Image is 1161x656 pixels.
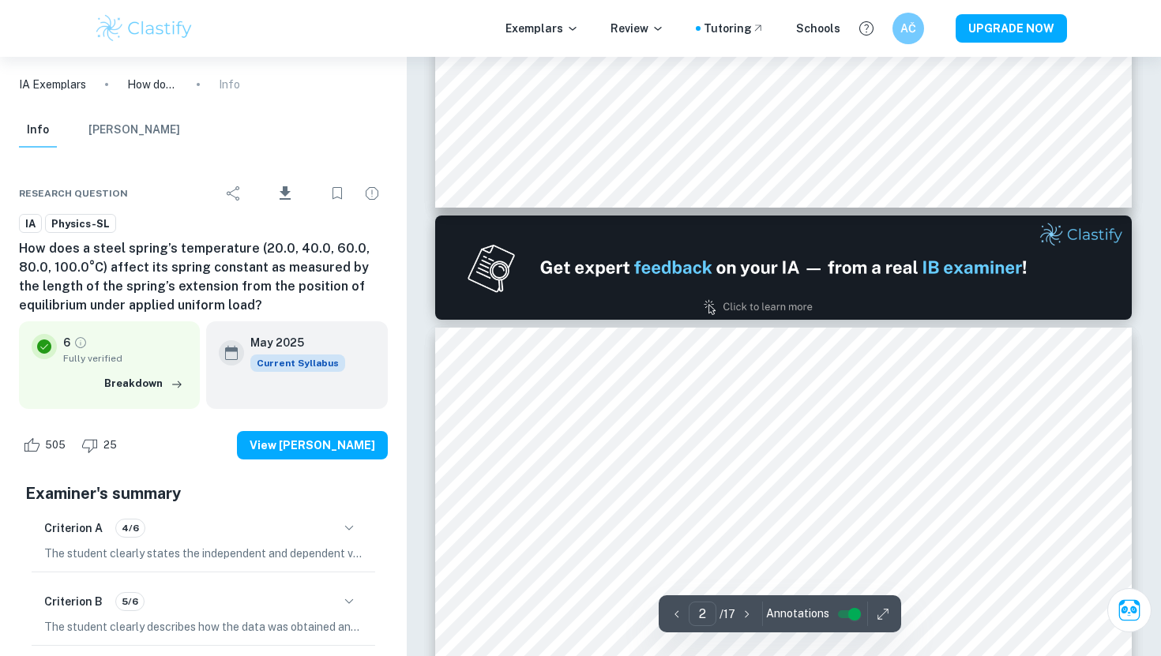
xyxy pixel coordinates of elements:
h6: Criterion B [44,593,103,610]
a: Grade fully verified [73,335,88,350]
a: IA [19,214,42,234]
span: 25 [95,437,126,453]
p: / 17 [720,605,735,623]
button: [PERSON_NAME] [88,113,180,148]
span: Fully verified [63,351,187,365]
p: Exemplars [505,20,579,37]
span: Research question [19,186,128,201]
img: Ad [435,216,1132,320]
span: 4/6 [116,521,145,535]
img: Clastify logo [94,13,194,44]
a: Physics-SL [45,214,116,234]
h6: Criterion A [44,519,103,537]
span: IA [20,216,41,232]
h6: May 2025 [250,334,333,351]
div: Dislike [77,433,126,458]
span: Current Syllabus [250,354,345,372]
button: View [PERSON_NAME] [237,431,388,459]
button: AČ [892,13,924,44]
p: How does a steel spring’s temperature (20.0, 40.0, 60.0, 80.0, 100.0°C) affect its spring constan... [127,76,178,93]
p: Review [611,20,664,37]
button: Help and Feedback [853,15,880,42]
button: Ask Clai [1107,588,1152,632]
p: 6 [63,334,70,351]
div: This exemplar is based on the current syllabus. Feel free to refer to it for inspiration/ideas wh... [250,354,345,372]
h5: Examiner's summary [25,482,381,505]
p: Info [219,76,240,93]
div: Bookmark [321,178,353,209]
a: Tutoring [704,20,765,37]
div: Report issue [356,178,388,209]
span: Annotations [766,605,829,622]
span: Physics-SL [46,216,115,232]
button: UPGRADE NOW [956,14,1067,43]
span: 505 [36,437,74,453]
div: Download [253,173,318,214]
button: Info [19,113,57,148]
h6: AČ [900,20,918,37]
h6: How does a steel spring’s temperature (20.0, 40.0, 60.0, 80.0, 100.0°C) affect its spring constan... [19,239,388,315]
p: The student clearly describes how the data was obtained and processed, providing a detailed accou... [44,618,363,635]
button: Breakdown [100,372,187,395]
div: Share [218,178,250,209]
p: The student clearly states the independent and dependent variables in the research question, prov... [44,545,363,562]
a: Schools [796,20,840,37]
div: Like [19,433,74,458]
span: 5/6 [116,594,144,609]
a: IA Exemplars [19,76,86,93]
